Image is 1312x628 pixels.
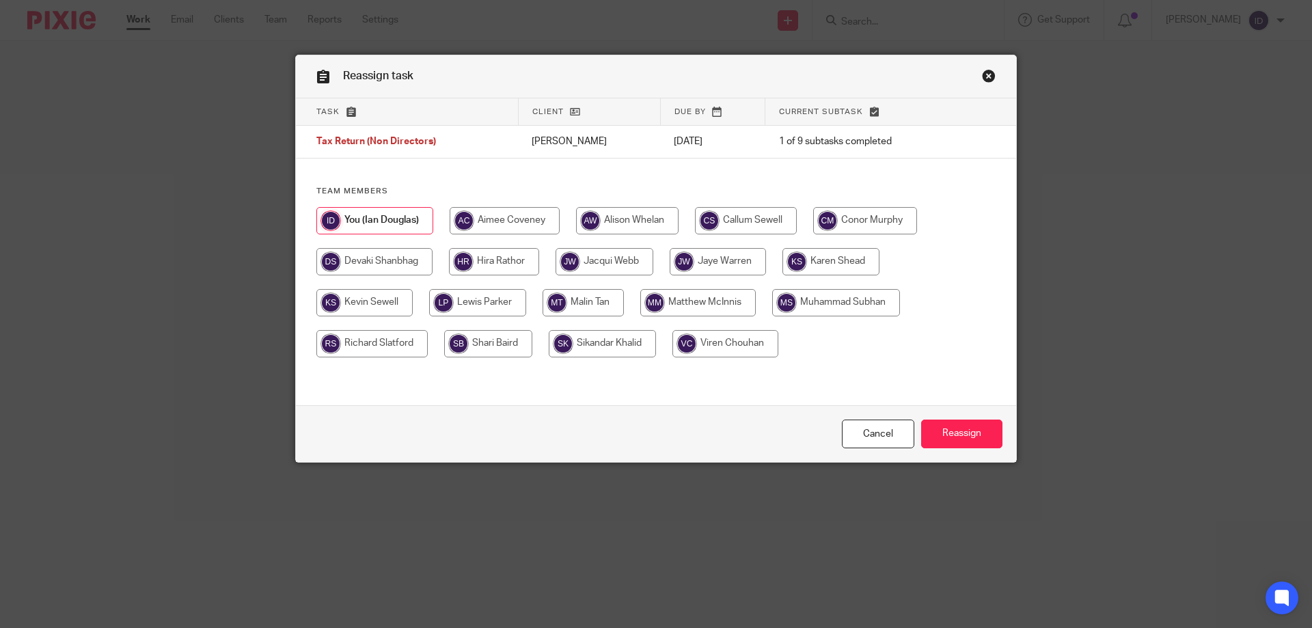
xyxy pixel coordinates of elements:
input: Reassign [921,420,1002,449]
span: Task [316,108,340,115]
span: Current subtask [779,108,863,115]
h4: Team members [316,186,996,197]
a: Close this dialog window [842,420,914,449]
span: Reassign task [343,70,413,81]
p: [DATE] [674,135,752,148]
p: [PERSON_NAME] [532,135,646,148]
span: Client [532,108,564,115]
span: Due by [674,108,706,115]
td: 1 of 9 subtasks completed [765,126,959,159]
a: Close this dialog window [982,69,996,87]
span: Tax Return (Non Directors) [316,137,436,147]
